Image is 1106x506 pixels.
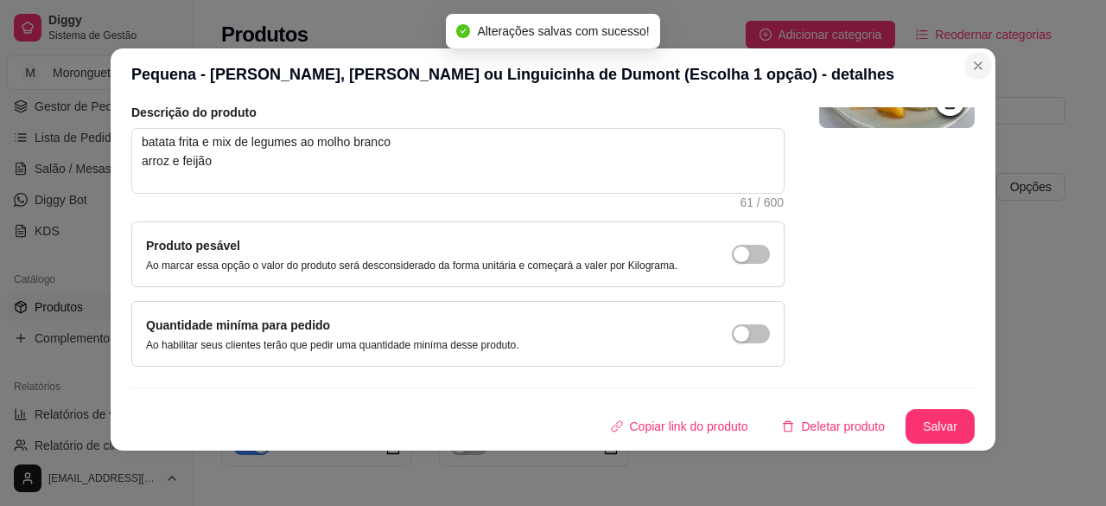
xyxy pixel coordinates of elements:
[132,129,784,193] textarea: batata frita e mix de legumes ao molho branco arroz e feijão
[768,409,899,444] button: deleteDeletar produto
[111,48,995,100] header: Pequena - [PERSON_NAME], [PERSON_NAME] ou Linguicinha de Dumont (Escolha 1 opção) - detalhes
[131,104,785,121] article: Descrição do produto
[597,409,762,444] button: Copiar link do produto
[964,52,992,80] button: Close
[782,420,794,432] span: delete
[477,24,649,38] span: Alterações salvas com sucesso!
[146,318,330,332] label: Quantidade miníma para pedido
[146,239,240,253] label: Produto pesável
[906,409,975,444] button: Salvar
[456,24,470,38] span: check-circle
[146,338,519,352] p: Ao habilitar seus clientes terão que pedir uma quantidade miníma desse produto.
[146,259,677,272] p: Ao marcar essa opção o valor do produto será desconsiderado da forma unitária e começará a valer ...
